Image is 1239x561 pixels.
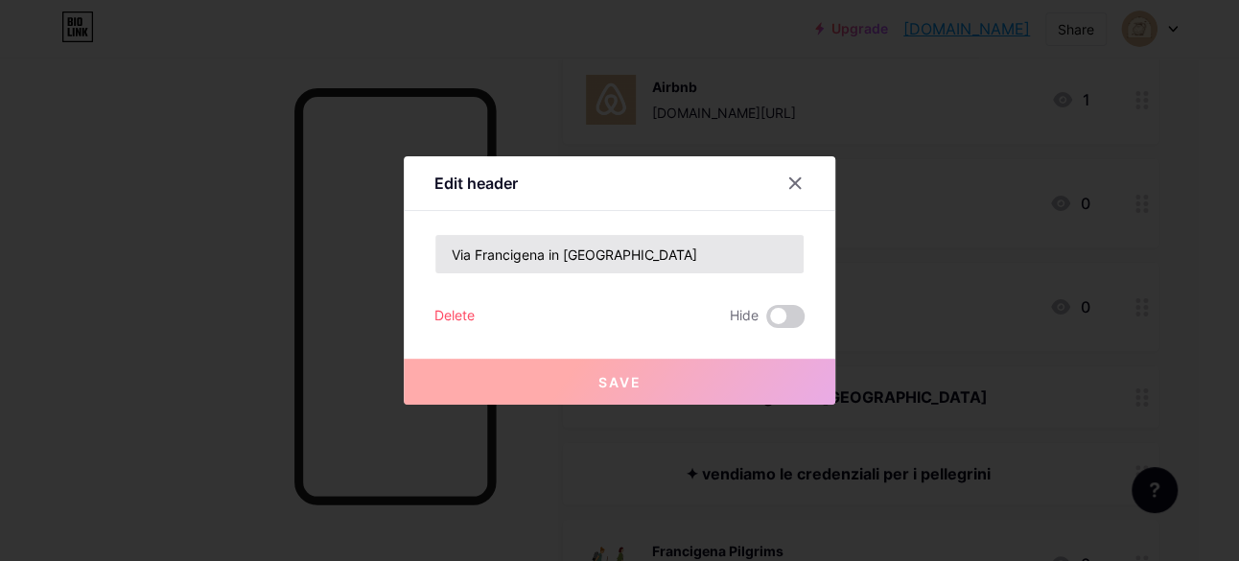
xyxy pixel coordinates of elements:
div: Delete [434,305,475,328]
div: Edit header [434,172,518,195]
button: Save [404,359,835,405]
input: Title [435,235,804,273]
span: Hide [730,305,759,328]
span: Save [598,374,642,390]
